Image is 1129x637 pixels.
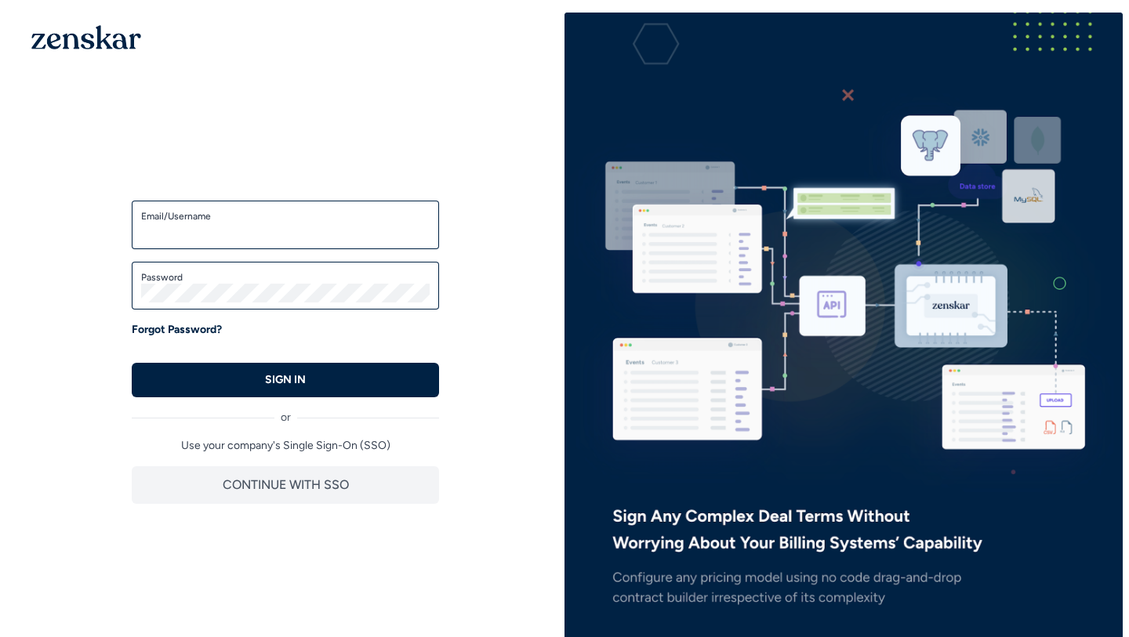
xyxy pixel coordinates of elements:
[141,210,430,223] label: Email/Username
[31,25,141,49] img: 1OGAJ2xQqyY4LXKgY66KYq0eOWRCkrZdAb3gUhuVAqdWPZE9SRJmCz+oDMSn4zDLXe31Ii730ItAGKgCKgCCgCikA4Av8PJUP...
[132,322,222,338] a: Forgot Password?
[132,397,439,425] div: or
[132,466,439,504] button: CONTINUE WITH SSO
[265,372,306,388] p: SIGN IN
[132,438,439,454] p: Use your company's Single Sign-On (SSO)
[141,271,430,284] label: Password
[132,363,439,397] button: SIGN IN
